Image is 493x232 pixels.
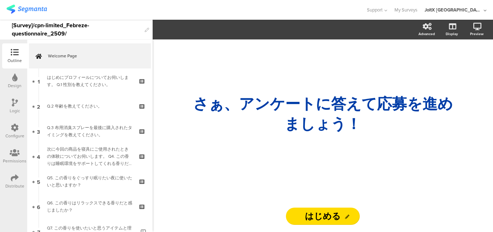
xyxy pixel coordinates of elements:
div: Q.2 年齢を教えてください。 [47,103,133,110]
span: Welcome Page [48,52,140,60]
div: Logic [10,108,20,114]
div: Preview [470,31,484,37]
input: Start [286,208,360,225]
a: 3 Q.3 布用消臭スプレーを最後に購入されたタイミングを教えてください。 [29,119,151,144]
div: Permissions [3,158,27,164]
a: 1 はじめにプロフィールについてお伺いします。 Q.1 性別を教えてください。 [29,68,151,94]
div: Configure [5,133,24,139]
div: Q6. この香りはリラックスできる香りだと感じましたか？ [47,199,133,214]
div: Design [8,82,21,89]
div: Distribute [5,183,24,189]
a: 6 Q6. この香りはリラックスできる香りだと感じましたか？ [29,194,151,219]
span: 3 [37,127,40,135]
a: 2 Q.2 年齢を教えてください。 [29,94,151,119]
img: segmanta logo [6,5,47,14]
div: JoltX [GEOGRAPHIC_DATA] [425,6,482,13]
div: Advanced [418,31,435,37]
div: Q.3 布用消臭スプレーを最後に購入されたタイミングを教えてください。 [47,124,133,138]
div: Display [446,31,458,37]
span: 2 [37,102,40,110]
div: はじめにプロフィールについてお伺いします。 Q.1 性別を教えてください。 [47,74,133,88]
div: 次に今回の商品を寝具にご使用されたときの体験についてお伺いします。 Q4. この香りは睡眠環境をサポートしてくれる香りだと感じましたか？ [47,146,133,167]
div: [Survey]/cpn-limited_Febreze-questionnaire_2509/ [12,20,141,39]
span: 6 [37,203,40,210]
a: 5 Q5. この香りをぐっすり眠りたい夜に使いたいと思いますか？ [29,169,151,194]
a: Welcome Page [29,43,151,68]
span: 4 [37,152,40,160]
span: 5 [37,177,40,185]
div: Outline [8,57,22,64]
p: さぁ、ア﻿ンケートに答えて応募を進めましょう！ [190,94,455,134]
span: Support [367,6,383,13]
div: Q5. この香りをぐっすり眠りたい夜に使いたいと思いますか？ [47,174,133,189]
span: 1 [38,77,40,85]
a: 4 次に今回の商品を寝具にご使用されたときの体験についてお伺いします。 Q4. この香りは睡眠環境をサポートしてくれる香りだと感じましたか？ [29,144,151,169]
